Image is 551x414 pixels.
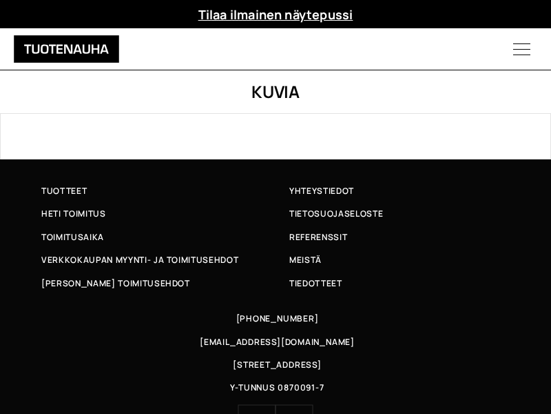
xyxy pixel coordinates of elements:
[41,253,238,267] span: Verkkokaupan myynti- ja toimitusehdot
[289,276,342,290] span: Tiedotteet
[198,6,353,23] a: Tilaa ilmainen näytepussi
[41,184,275,198] a: Tuotteet
[41,206,275,221] a: Heti toimitus
[41,253,275,267] a: Verkkokaupan myynti- ja toimitusehdot
[492,28,551,70] button: Menu
[41,184,87,198] span: Tuotteet
[14,35,119,63] img: Tuotenauha Oy
[289,276,523,290] a: Tiedotteet
[289,253,322,267] span: Meistä
[233,357,321,372] span: [STREET_ADDRESS]
[21,80,530,103] h1: Kuvia
[236,311,319,326] a: [PHONE_NUMBER]
[41,230,275,244] a: Toimitusaika
[41,230,104,244] span: Toimitusaika
[41,276,275,290] a: [PERSON_NAME] toimitusehdot
[289,230,347,244] span: Referenssit
[41,206,106,221] span: Heti toimitus
[289,206,383,221] span: Tietosuojaseloste
[289,184,354,198] span: Yhteystiedot
[230,380,324,395] span: Y-TUNNUS 0870091-7
[289,253,523,267] a: Meistä
[289,206,523,221] a: Tietosuojaseloste
[41,276,190,290] span: [PERSON_NAME] toimitusehdot
[289,230,523,244] a: Referenssit
[289,184,523,198] a: Yhteystiedot
[200,335,355,349] a: [EMAIL_ADDRESS][DOMAIN_NAME]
